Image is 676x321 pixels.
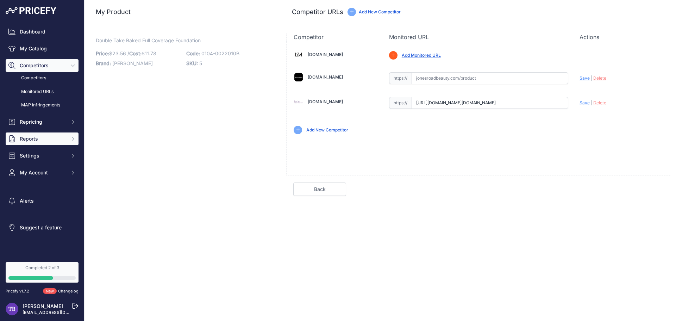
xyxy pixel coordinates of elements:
[6,99,79,111] a: MAP infringements
[308,99,343,104] a: [DOMAIN_NAME]
[186,60,198,66] span: SKU:
[6,25,79,254] nav: Sidebar
[20,169,66,176] span: My Account
[96,50,109,56] span: Price:
[199,60,202,66] span: 5
[20,62,66,69] span: Competitors
[591,100,592,105] span: |
[6,42,79,55] a: My Catalog
[306,127,348,132] a: Add New Competitor
[23,303,63,309] a: [PERSON_NAME]
[6,166,79,179] button: My Account
[96,60,111,66] span: Brand:
[23,310,96,315] a: [EMAIL_ADDRESS][DOMAIN_NAME]
[389,33,568,41] p: Monitored URL
[127,50,156,56] span: / $
[389,72,412,84] span: https://
[6,195,79,207] a: Alerts
[96,36,201,45] span: Double Take Baked Full Coverage Foundation
[292,7,343,17] h3: Competitor URLs
[308,52,343,57] a: [DOMAIN_NAME]
[412,72,568,84] input: jonesroadbeauty.com/product
[20,118,66,125] span: Repricing
[402,53,441,58] a: Add Monitored URL
[293,183,346,196] a: Back
[359,9,401,14] a: Add New Competitor
[145,50,156,56] span: 11.78
[112,50,126,56] span: 23.56
[580,33,663,41] p: Actions
[580,100,590,105] span: Save
[201,50,239,56] span: 0104-0022010B
[6,7,56,14] img: Pricefy Logo
[593,100,606,105] span: Delete
[6,59,79,72] button: Competitors
[112,60,153,66] span: [PERSON_NAME]
[294,33,377,41] p: Competitor
[6,25,79,38] a: Dashboard
[6,221,79,234] a: Suggest a feature
[43,288,57,294] span: New
[580,75,590,81] span: Save
[591,75,592,81] span: |
[593,75,606,81] span: Delete
[20,152,66,159] span: Settings
[308,74,343,80] a: [DOMAIN_NAME]
[8,265,76,271] div: Completed 2 of 3
[412,97,568,109] input: tartecosmetics.com/product
[129,50,142,56] span: Cost:
[6,288,29,294] div: Pricefy v1.7.2
[20,135,66,142] span: Reports
[6,86,79,98] a: Monitored URLs
[6,262,79,283] a: Completed 2 of 3
[96,49,182,58] p: $
[6,116,79,128] button: Repricing
[6,132,79,145] button: Reports
[6,149,79,162] button: Settings
[389,97,412,109] span: https://
[6,72,79,84] a: Competitors
[186,50,200,56] span: Code:
[58,289,79,294] a: Changelog
[96,7,272,17] h3: My Product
